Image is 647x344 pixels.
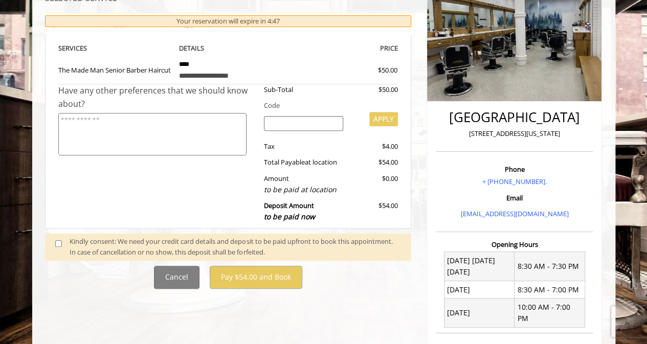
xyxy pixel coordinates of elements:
h2: [GEOGRAPHIC_DATA] [438,110,590,125]
div: Have any other preferences that we should know about? [58,84,257,110]
div: Your reservation will expire in 4:47 [45,15,412,27]
div: Total Payable [256,157,351,168]
div: Sub-Total [256,84,351,95]
td: [DATE] [444,281,515,299]
h3: Opening Hours [436,241,593,248]
div: $4.00 [351,141,398,152]
td: 8:30 AM - 7:30 PM [515,252,585,281]
h3: Phone [438,166,590,173]
button: Pay $54.00 and Book [210,266,302,289]
div: $54.00 [351,200,398,222]
span: at location [305,157,337,167]
div: to be paid at location [264,184,343,195]
a: + [PHONE_NUMBER]. [482,177,547,186]
h3: Email [438,194,590,201]
span: to be paid now [264,212,315,221]
div: $50.00 [351,84,398,95]
td: The Made Man Senior Barber Haircut [58,54,172,84]
th: DETAILS [171,42,285,54]
a: [EMAIL_ADDRESS][DOMAIN_NAME] [460,209,568,218]
div: Code [256,100,398,111]
span: S [83,43,87,53]
div: Tax [256,141,351,152]
th: SERVICE [58,42,172,54]
div: Kindly consent: We need your credit card details and deposit to be paid upfront to book this appo... [70,236,401,258]
td: [DATE] [444,299,515,328]
div: Amount [256,173,351,195]
td: [DATE] [DATE] [DATE] [444,252,515,281]
button: APPLY [369,112,398,126]
div: $50.00 [341,65,397,76]
div: $54.00 [351,157,398,168]
td: 8:30 AM - 7:00 PM [515,281,585,299]
div: $0.00 [351,173,398,195]
button: Cancel [154,266,199,289]
b: Deposit Amount [264,201,315,221]
p: [STREET_ADDRESS][US_STATE] [438,128,590,139]
td: 10:00 AM - 7:00 PM [515,299,585,328]
th: PRICE [285,42,398,54]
